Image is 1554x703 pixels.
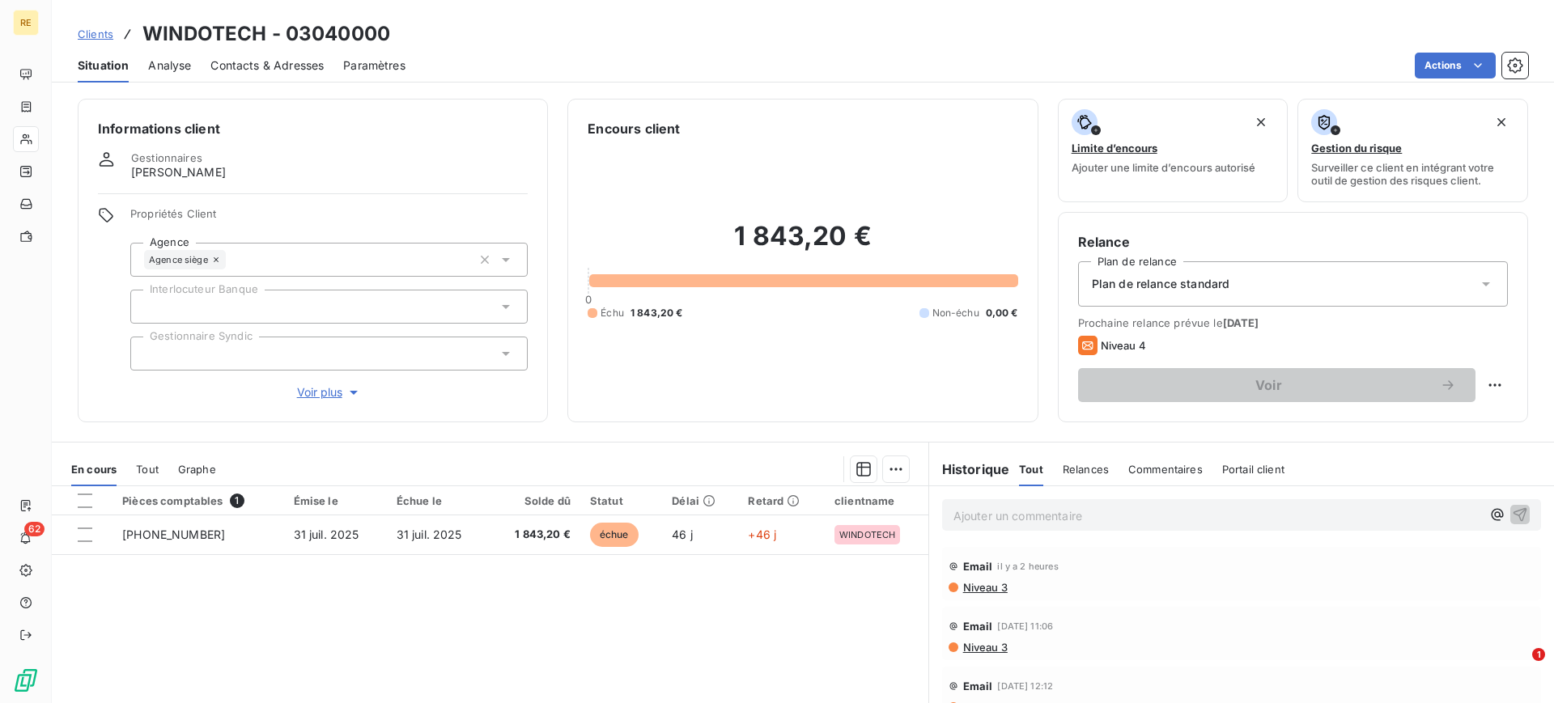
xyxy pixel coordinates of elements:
[997,681,1053,691] span: [DATE] 12:12
[144,346,157,361] input: Ajouter une valeur
[1092,276,1230,292] span: Plan de relance standard
[1063,463,1109,476] span: Relances
[78,26,113,42] a: Clients
[1223,316,1259,329] span: [DATE]
[601,306,624,320] span: Échu
[71,463,117,476] span: En cours
[13,667,39,693] img: Logo LeanPay
[122,493,274,508] div: Pièces comptables
[131,151,202,164] span: Gestionnaires
[294,527,359,541] span: 31 juil. 2025
[1297,99,1528,202] button: Gestion du risqueSurveiller ce client en intégrant votre outil de gestion des risques client.
[631,306,683,320] span: 1 843,20 €
[748,494,814,507] div: Retard
[929,459,1010,479] h6: Historique
[962,581,1008,594] span: Niveau 3
[1078,368,1475,402] button: Voir
[997,561,1058,571] span: il y a 2 heures
[130,383,528,401] button: Voir plus
[131,164,226,180] span: [PERSON_NAME]
[986,306,1018,320] span: 0,00 €
[1072,161,1255,174] span: Ajouter une limite d’encours autorisé
[672,527,693,541] span: 46 j
[1128,463,1203,476] span: Commentaires
[144,299,157,314] input: Ajouter une valeur
[98,119,528,138] h6: Informations client
[397,494,480,507] div: Échue le
[122,527,225,541] span: [PHONE_NUMBER]
[748,527,776,541] span: +46 j
[297,384,362,400] span: Voir plus
[590,523,639,547] span: échue
[1311,142,1402,155] span: Gestion du risque
[343,57,405,74] span: Paramètres
[590,494,652,507] div: Statut
[148,57,191,74] span: Analyse
[499,527,571,543] span: 1 843,20 €
[78,57,129,74] span: Situation
[499,494,571,507] div: Solde dû
[963,620,993,633] span: Email
[1222,463,1284,476] span: Portail client
[997,621,1053,631] span: [DATE] 11:06
[136,463,159,476] span: Tout
[834,494,919,507] div: clientname
[1098,379,1440,392] span: Voir
[585,293,592,306] span: 0
[1072,142,1157,155] span: Limite d’encours
[963,560,993,573] span: Email
[1058,99,1289,202] button: Limite d’encoursAjouter une limite d’encours autorisé
[588,119,680,138] h6: Encours client
[210,57,324,74] span: Contacts & Adresses
[1078,316,1508,329] span: Prochaine relance prévue le
[130,207,528,230] span: Propriétés Client
[149,255,208,265] span: Agence siège
[178,463,216,476] span: Graphe
[1311,161,1514,187] span: Surveiller ce client en intégrant votre outil de gestion des risques client.
[1101,339,1146,352] span: Niveau 4
[226,252,239,267] input: Ajouter une valeur
[1415,53,1496,78] button: Actions
[397,527,462,541] span: 31 juil. 2025
[13,10,39,36] div: RE
[1499,648,1538,687] iframe: Intercom live chat
[588,220,1017,269] h2: 1 843,20 €
[963,680,993,692] span: Email
[1532,648,1545,661] span: 1
[932,306,979,320] span: Non-échu
[1078,232,1508,252] h6: Relance
[1019,463,1043,476] span: Tout
[142,19,390,49] h3: WINDOTECH - 03040000
[962,641,1008,654] span: Niveau 3
[839,530,895,540] span: WINDOTECH
[78,28,113,40] span: Clients
[24,522,45,536] span: 62
[230,493,244,508] span: 1
[672,494,728,507] div: Délai
[294,494,377,507] div: Émise le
